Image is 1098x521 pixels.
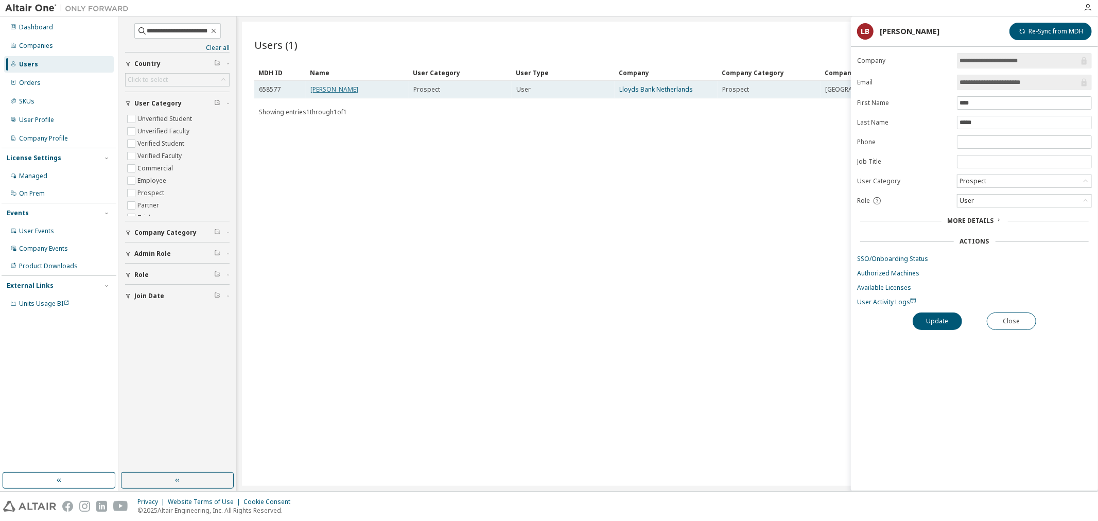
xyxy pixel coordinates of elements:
span: Showing entries 1 through 1 of 1 [259,108,347,116]
a: Available Licenses [857,284,1092,292]
div: Cookie Consent [243,498,297,506]
span: Role [134,271,149,279]
label: User Category [857,177,951,185]
label: Trial [137,212,152,224]
label: Last Name [857,118,951,127]
label: Phone [857,138,951,146]
div: Click to select [128,76,168,84]
div: Product Downloads [19,262,78,270]
div: External Links [7,282,54,290]
img: instagram.svg [79,501,90,512]
label: Verified Student [137,137,186,150]
div: [PERSON_NAME] [880,27,939,36]
div: Actions [960,237,989,246]
span: Units Usage BI [19,299,69,308]
div: Events [7,209,29,217]
div: MDH ID [258,64,302,81]
div: SKUs [19,97,34,106]
span: [GEOGRAPHIC_DATA] [825,85,887,94]
div: User Events [19,227,54,235]
div: Users [19,60,38,68]
span: Clear filter [214,250,220,258]
label: Verified Faculty [137,150,184,162]
div: User Type [516,64,611,81]
div: Privacy [137,498,168,506]
span: Users (1) [254,38,298,52]
label: Partner [137,199,161,212]
img: facebook.svg [62,501,73,512]
div: On Prem [19,189,45,198]
div: Company [619,64,713,81]
a: SSO/Onboarding Status [857,255,1092,263]
span: More Details [948,216,994,225]
a: Lloyds Bank Netherlands [619,85,693,94]
label: Job Title [857,158,951,166]
div: Click to select [126,74,229,86]
span: Prospect [413,85,440,94]
span: 658577 [259,85,281,94]
button: Join Date [125,285,230,307]
label: Email [857,78,951,86]
div: Orders [19,79,41,87]
img: youtube.svg [113,501,128,512]
img: altair_logo.svg [3,501,56,512]
span: Admin Role [134,250,171,258]
div: Company Country [825,64,919,81]
span: Prospect [722,85,749,94]
button: Update [913,312,962,330]
button: Company Category [125,221,230,244]
div: User [958,195,975,206]
span: User [516,85,531,94]
button: Country [125,53,230,75]
img: Altair One [5,3,134,13]
a: Authorized Machines [857,269,1092,277]
label: Prospect [137,187,166,199]
div: Name [310,64,405,81]
span: Clear filter [214,271,220,279]
div: Website Terms of Use [168,498,243,506]
span: User Category [134,99,182,108]
a: Clear all [125,44,230,52]
span: Company Category [134,229,197,237]
div: Prospect [958,176,988,187]
span: Role [857,197,870,205]
p: © 2025 Altair Engineering, Inc. All Rights Reserved. [137,506,297,515]
div: License Settings [7,154,61,162]
div: Prospect [957,175,1091,187]
div: Dashboard [19,23,53,31]
label: First Name [857,99,951,107]
div: User [957,195,1091,207]
label: Unverified Faculty [137,125,191,137]
span: Country [134,60,161,68]
button: Admin Role [125,242,230,265]
div: Companies [19,42,53,50]
button: Close [987,312,1036,330]
div: Company Events [19,245,68,253]
button: User Category [125,92,230,115]
button: Role [125,264,230,286]
div: User Profile [19,116,54,124]
div: Company Profile [19,134,68,143]
label: Employee [137,175,168,187]
label: Commercial [137,162,175,175]
a: [PERSON_NAME] [310,85,358,94]
label: Company [857,57,951,65]
span: Clear filter [214,60,220,68]
span: Join Date [134,292,164,300]
span: Clear filter [214,99,220,108]
label: Unverified Student [137,113,194,125]
img: linkedin.svg [96,501,107,512]
div: Company Category [722,64,816,81]
span: User Activity Logs [857,298,916,306]
span: Clear filter [214,229,220,237]
span: Clear filter [214,292,220,300]
div: LB [857,23,874,40]
div: User Category [413,64,508,81]
div: Managed [19,172,47,180]
button: Re-Sync from MDH [1009,23,1092,40]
